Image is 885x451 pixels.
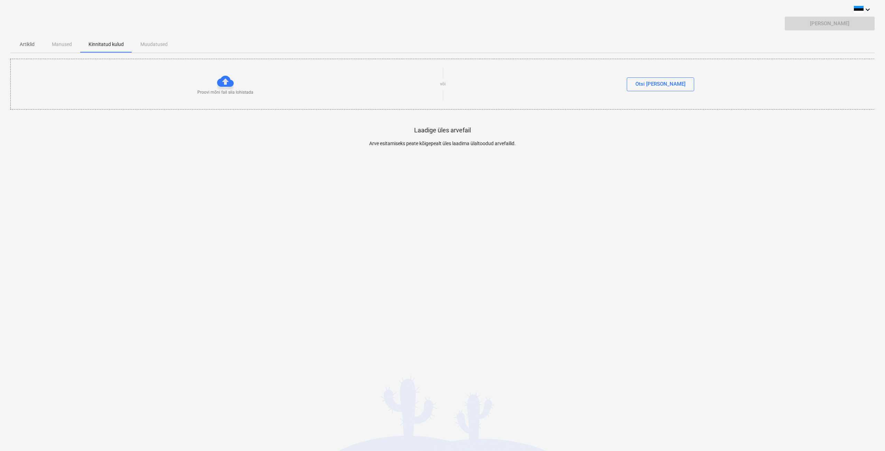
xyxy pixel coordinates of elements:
p: Artiklid [19,41,35,48]
p: või [440,81,446,87]
p: Arve esitamiseks peate kõigepealt üles laadima ülaltoodud arvefailid. [226,140,659,147]
i: keyboard_arrow_down [864,6,872,14]
p: Proovi mõni fail siia lohistada [197,90,253,95]
p: Laadige üles arvefail [414,126,471,134]
button: Otsi [PERSON_NAME] [627,77,694,91]
p: Kinnitatud kulud [88,41,124,48]
div: Otsi [PERSON_NAME] [635,79,686,88]
div: Proovi mõni fail siia lohistadavõiOtsi [PERSON_NAME] [10,59,875,110]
